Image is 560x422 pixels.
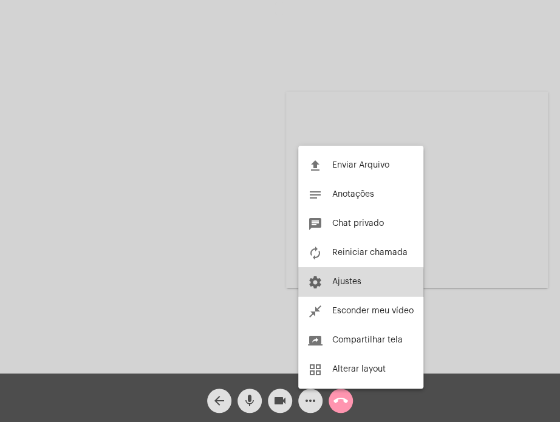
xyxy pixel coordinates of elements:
[332,336,403,344] span: Compartilhar tela
[308,217,323,231] mat-icon: chat
[308,246,323,260] mat-icon: autorenew
[332,248,408,257] span: Reiniciar chamada
[332,190,374,199] span: Anotações
[308,188,323,202] mat-icon: notes
[332,365,386,373] span: Alterar layout
[308,158,323,173] mat-icon: file_upload
[308,333,323,348] mat-icon: screen_share
[308,275,323,290] mat-icon: settings
[332,161,389,169] span: Enviar Arquivo
[308,362,323,377] mat-icon: grid_view
[308,304,323,319] mat-icon: close_fullscreen
[332,277,361,286] span: Ajustes
[332,307,414,315] span: Esconder meu vídeo
[332,219,384,228] span: Chat privado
